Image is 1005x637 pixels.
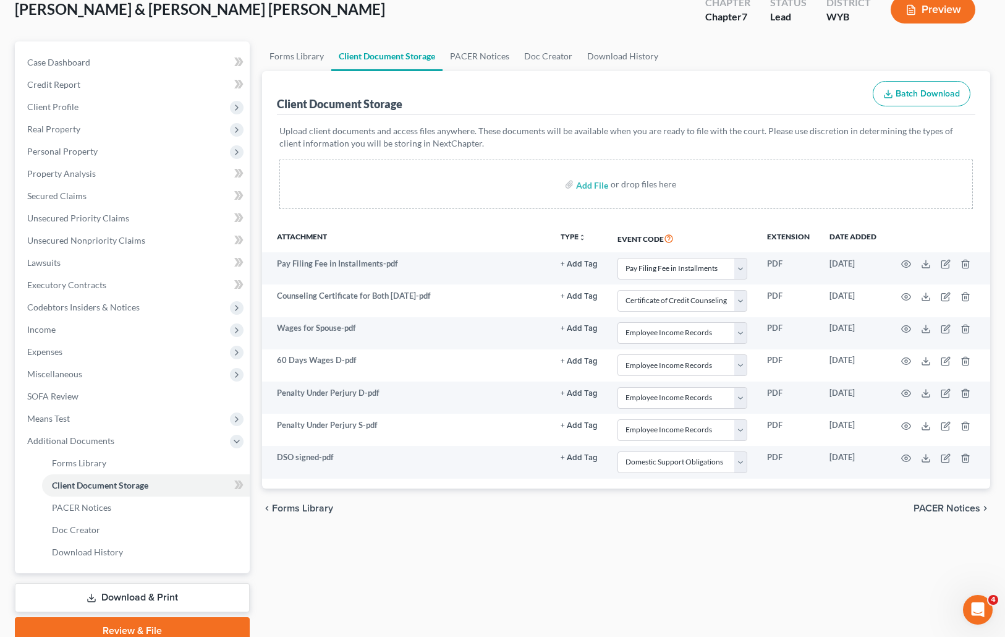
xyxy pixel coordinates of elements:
span: Lawsuits [27,257,61,268]
button: + Add Tag [561,357,598,366]
a: Unsecured Priority Claims [17,207,250,229]
td: Counseling Certificate for Both [DATE]-pdf [262,284,551,317]
button: + Add Tag [561,390,598,398]
div: WYB [826,10,871,24]
iframe: Intercom live chat [963,595,993,625]
i: chevron_left [262,503,272,513]
td: PDF [757,284,820,317]
div: or drop files here [611,178,676,190]
td: [DATE] [820,446,886,478]
a: + Add Tag [561,354,598,366]
a: PACER Notices [42,497,250,519]
a: SOFA Review [17,385,250,408]
a: Unsecured Nonpriority Claims [17,229,250,252]
a: Client Document Storage [331,41,443,71]
a: + Add Tag [561,387,598,399]
button: chevron_left Forms Library [262,503,333,513]
td: Penalty Under Perjury S-pdf [262,414,551,446]
td: DSO signed-pdf [262,446,551,478]
span: Doc Creator [52,524,100,535]
span: Miscellaneous [27,369,82,379]
a: Doc Creator [517,41,580,71]
button: PACER Notices chevron_right [914,503,990,513]
span: Expenses [27,346,62,357]
div: Client Document Storage [277,96,402,111]
a: Download History [580,41,666,71]
td: [DATE] [820,252,886,284]
a: Download & Print [15,583,250,612]
i: unfold_more [579,234,586,241]
span: Real Property [27,124,80,134]
td: Pay Filing Fee in Installments-pdf [262,252,551,284]
span: Codebtors Insiders & Notices [27,302,140,312]
a: Client Document Storage [42,474,250,497]
a: Credit Report [17,74,250,96]
span: Client Profile [27,101,78,112]
td: 60 Days Wages D-pdf [262,349,551,382]
a: Forms Library [262,41,331,71]
a: Download History [42,541,250,563]
span: Personal Property [27,146,98,156]
span: Secured Claims [27,190,87,201]
div: Lead [770,10,807,24]
span: Executory Contracts [27,280,106,290]
td: [DATE] [820,284,886,317]
i: chevron_right [980,503,990,513]
td: PDF [757,317,820,349]
td: [DATE] [820,317,886,349]
span: Means Test [27,413,70,424]
button: TYPEunfold_more [561,233,586,241]
span: Download History [52,547,123,557]
a: Forms Library [42,452,250,474]
a: + Add Tag [561,258,598,270]
span: Property Analysis [27,168,96,179]
button: + Add Tag [561,260,598,268]
a: + Add Tag [561,290,598,302]
td: [DATE] [820,349,886,382]
span: Income [27,324,56,335]
span: Unsecured Nonpriority Claims [27,235,145,246]
td: PDF [757,414,820,446]
th: Extension [757,224,820,252]
button: + Add Tag [561,422,598,430]
span: Unsecured Priority Claims [27,213,129,223]
span: 7 [742,11,747,22]
span: Client Document Storage [52,480,148,490]
th: Attachment [262,224,551,252]
button: Batch Download [873,81,970,107]
td: Penalty Under Perjury D-pdf [262,382,551,414]
p: Upload client documents and access files anywhere. These documents will be available when you are... [279,125,973,150]
div: Chapter [705,10,750,24]
a: Lawsuits [17,252,250,274]
span: Case Dashboard [27,57,90,67]
a: Secured Claims [17,185,250,207]
span: Batch Download [896,88,960,99]
td: [DATE] [820,382,886,414]
td: Wages for Spouse-pdf [262,317,551,349]
span: SOFA Review [27,391,78,401]
a: Property Analysis [17,163,250,185]
span: Forms Library [272,503,333,513]
td: [DATE] [820,414,886,446]
th: Event Code [608,224,757,252]
button: + Add Tag [561,293,598,301]
th: Date added [820,224,886,252]
button: + Add Tag [561,454,598,462]
span: PACER Notices [914,503,980,513]
td: PDF [757,252,820,284]
a: + Add Tag [561,322,598,334]
a: Doc Creator [42,519,250,541]
span: Forms Library [52,458,106,468]
a: Case Dashboard [17,51,250,74]
a: Executory Contracts [17,274,250,296]
span: PACER Notices [52,502,111,513]
td: PDF [757,446,820,478]
a: PACER Notices [443,41,517,71]
td: PDF [757,382,820,414]
a: + Add Tag [561,451,598,463]
td: PDF [757,349,820,382]
span: Additional Documents [27,435,114,446]
span: 4 [988,595,998,605]
button: + Add Tag [561,325,598,333]
span: Credit Report [27,79,80,90]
